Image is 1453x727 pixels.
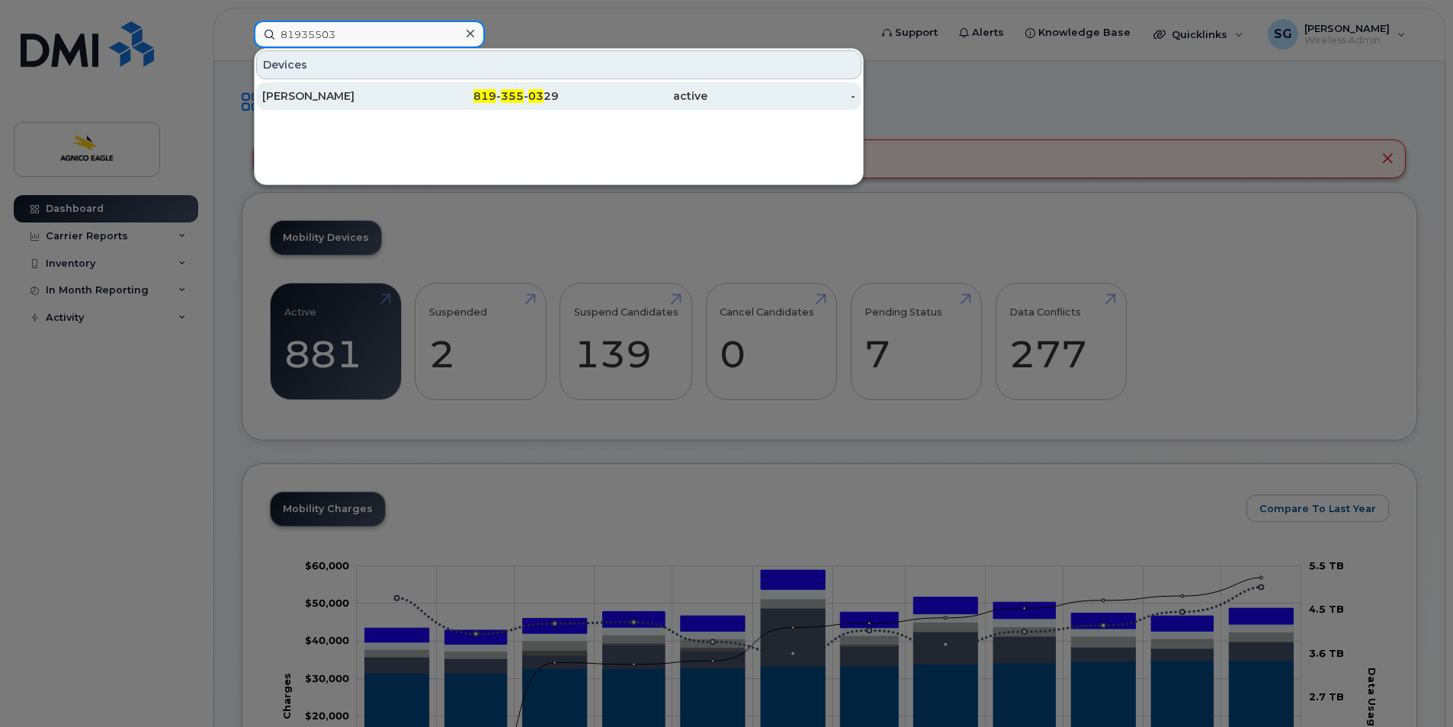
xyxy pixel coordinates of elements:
div: [PERSON_NAME] [262,88,411,104]
span: 03 [528,89,544,103]
span: 819 [473,89,496,103]
div: Devices [256,50,861,79]
div: - [707,88,856,104]
div: active [559,88,707,104]
a: [PERSON_NAME]819-355-0329active- [256,82,861,110]
span: 355 [501,89,524,103]
div: - - 29 [411,88,560,104]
